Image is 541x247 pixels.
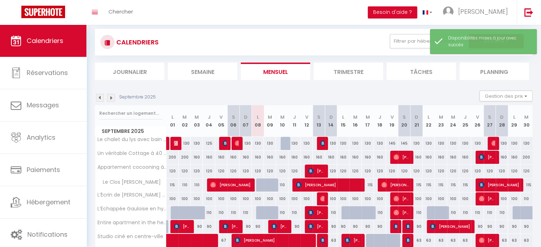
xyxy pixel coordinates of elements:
div: 110 [203,206,215,219]
span: L’Écrin de [PERSON_NAME] en Campagne [96,192,168,198]
div: 100 [349,192,361,205]
abbr: D [244,114,248,120]
div: 110 [215,206,227,219]
th: 15 [337,105,349,137]
abbr: V [219,114,223,120]
div: 100 [496,192,508,205]
th: 03 [191,105,203,137]
span: [PERSON_NAME] [223,136,227,150]
abbr: S [403,114,406,120]
abbr: L [513,114,515,120]
span: Chercher [108,8,133,15]
div: 130 [179,137,191,150]
th: 24 [447,105,459,137]
div: 100 [410,192,423,205]
span: Studio ciné en centre-ville [96,234,163,239]
span: [PERSON_NAME] [491,136,495,150]
div: 100 [447,192,459,205]
div: 160 [325,151,337,164]
div: 130 [508,137,520,150]
div: 120 [447,165,459,178]
div: 160 [362,151,374,164]
div: 90 [191,220,203,233]
abbr: S [317,114,320,120]
div: 160 [313,151,325,164]
div: 120 [349,165,361,178]
th: 26 [471,105,483,137]
div: 90 [471,220,483,233]
span: [PERSON_NAME] [393,220,397,233]
div: 100 [374,192,386,205]
li: Journalier [95,63,164,80]
div: 160 [496,151,508,164]
abbr: M [182,114,187,120]
th: 28 [496,105,508,137]
div: 115 [447,178,459,192]
span: [PERSON_NAME] [479,150,495,164]
div: 110 [410,206,423,219]
abbr: L [171,114,174,120]
div: 145 [386,137,398,150]
th: 19 [386,105,398,137]
div: 100 [252,192,264,205]
span: [PERSON_NAME] [479,178,519,192]
th: 01 [166,105,179,137]
div: 100 [264,192,276,205]
div: 130 [252,137,264,150]
div: 110 [288,206,301,219]
div: 100 [301,192,313,205]
div: 115 [410,178,423,192]
abbr: M [524,114,529,120]
div: 120 [374,165,386,178]
div: Disponibilités mises à jour avec succès [448,35,529,48]
abbr: M [280,114,284,120]
div: 130 [301,137,313,150]
div: 90 [349,220,361,233]
th: 06 [227,105,239,137]
abbr: S [232,114,235,120]
div: 63 [423,234,435,247]
th: 21 [410,105,423,137]
abbr: J [378,114,381,120]
div: 120 [398,165,410,178]
div: 120 [166,165,179,178]
div: 90 [374,220,386,233]
div: 130 [349,137,361,150]
abbr: V [476,114,479,120]
div: 120 [386,165,398,178]
div: 160 [423,151,435,164]
abbr: J [464,114,467,120]
span: [PERSON_NAME] [479,192,495,205]
div: 100 [325,192,337,205]
span: [PERSON_NAME] [381,178,409,192]
span: Le chalet du lys avec bain finlandais [PERSON_NAME] [96,137,168,142]
div: 145 [398,137,410,150]
span: Messages [27,101,59,109]
div: 110 [484,206,496,219]
span: [PERSON_NAME] [320,233,324,247]
div: 110 [374,206,386,219]
div: 130 [337,137,349,150]
abbr: M [439,114,443,120]
th: 02 [179,105,191,137]
th: 04 [203,105,215,137]
div: 160 [349,151,361,164]
span: [PERSON_NAME] [308,206,324,219]
div: 120 [435,165,447,178]
span: Appartement cocooning à Les Angles dans la forêt [96,165,168,170]
abbr: J [293,114,296,120]
div: 200 [179,151,191,164]
div: 100 [337,192,349,205]
th: 05 [215,105,227,137]
div: 200 [166,151,179,164]
img: logout [524,8,533,17]
div: 115 [362,178,374,192]
div: 120 [459,165,471,178]
div: 90 [288,220,301,233]
div: 130 [435,137,447,150]
span: Réservations [27,68,68,77]
div: 63 [520,234,532,247]
div: 130 [191,137,203,150]
div: 63 [410,234,423,247]
div: 160 [252,151,264,164]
